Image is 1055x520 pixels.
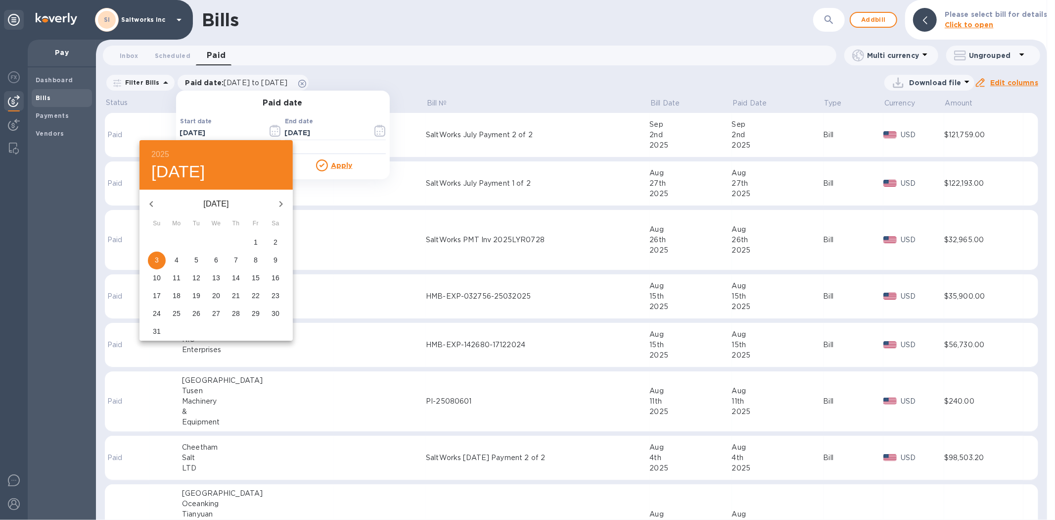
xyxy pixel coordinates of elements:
[187,269,205,287] button: 12
[207,269,225,287] button: 13
[187,305,205,323] button: 26
[267,287,284,305] button: 23
[274,237,277,247] p: 2
[267,234,284,252] button: 2
[148,252,166,269] button: 3
[267,219,284,229] span: Sa
[272,273,279,283] p: 16
[163,198,269,210] p: [DATE]
[192,273,200,283] p: 12
[232,309,240,318] p: 28
[252,273,260,283] p: 15
[207,305,225,323] button: 27
[155,255,159,265] p: 3
[192,309,200,318] p: 26
[227,305,245,323] button: 28
[252,291,260,301] p: 22
[227,219,245,229] span: Th
[153,326,161,336] p: 31
[254,237,258,247] p: 1
[272,309,279,318] p: 30
[247,234,265,252] button: 1
[227,269,245,287] button: 14
[148,287,166,305] button: 17
[187,252,205,269] button: 5
[247,252,265,269] button: 8
[212,291,220,301] p: 20
[232,273,240,283] p: 14
[267,305,284,323] button: 30
[168,269,185,287] button: 11
[207,219,225,229] span: We
[153,273,161,283] p: 10
[247,287,265,305] button: 22
[274,255,277,265] p: 9
[212,309,220,318] p: 27
[187,219,205,229] span: Tu
[227,287,245,305] button: 21
[207,287,225,305] button: 20
[254,255,258,265] p: 8
[267,269,284,287] button: 16
[247,269,265,287] button: 15
[148,323,166,341] button: 31
[153,309,161,318] p: 24
[252,309,260,318] p: 29
[151,161,205,182] button: [DATE]
[148,269,166,287] button: 10
[267,252,284,269] button: 9
[207,252,225,269] button: 6
[148,305,166,323] button: 24
[168,219,185,229] span: Mo
[272,291,279,301] p: 23
[247,219,265,229] span: Fr
[173,273,181,283] p: 11
[232,291,240,301] p: 21
[192,291,200,301] p: 19
[175,255,179,265] p: 4
[168,305,185,323] button: 25
[187,287,205,305] button: 19
[148,219,166,229] span: Su
[194,255,198,265] p: 5
[173,309,181,318] p: 25
[247,305,265,323] button: 29
[212,273,220,283] p: 13
[214,255,218,265] p: 6
[151,148,169,161] button: 2025
[173,291,181,301] p: 18
[168,252,185,269] button: 4
[153,291,161,301] p: 17
[168,287,185,305] button: 18
[227,252,245,269] button: 7
[234,255,238,265] p: 7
